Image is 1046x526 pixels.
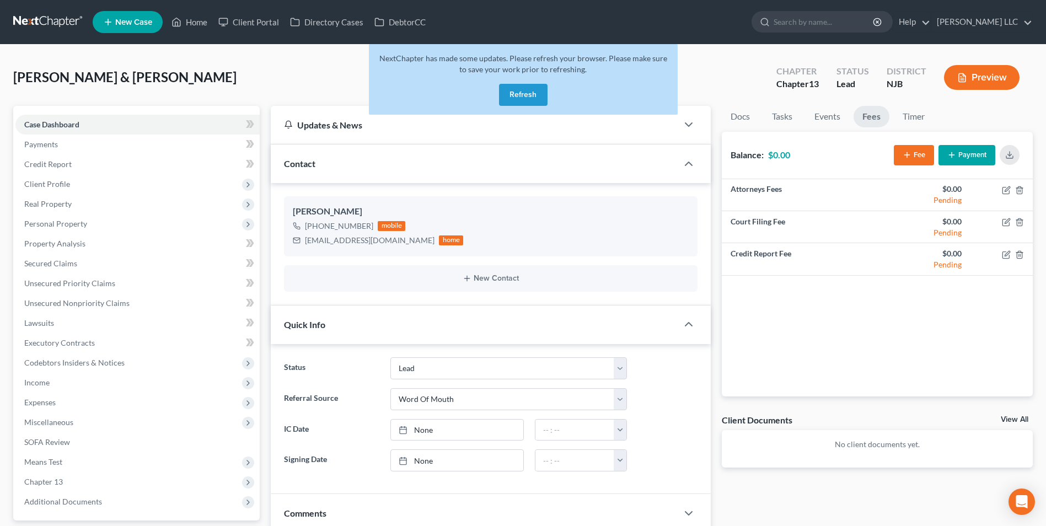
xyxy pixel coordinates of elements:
[278,449,384,471] label: Signing Date
[13,69,237,85] span: [PERSON_NAME] & [PERSON_NAME]
[24,457,62,466] span: Means Test
[722,211,877,243] td: Court Filing Fee
[938,145,995,165] button: Payment
[278,357,384,379] label: Status
[931,12,1032,32] a: [PERSON_NAME] LLC
[886,216,962,227] div: $0.00
[893,12,930,32] a: Help
[15,135,260,154] a: Payments
[305,221,373,232] div: [PHONE_NUMBER]
[24,259,77,268] span: Secured Claims
[24,239,85,248] span: Property Analysis
[854,106,889,127] a: Fees
[24,497,102,506] span: Additional Documents
[284,508,326,518] span: Comments
[15,313,260,333] a: Lawsuits
[24,477,63,486] span: Chapter 13
[293,274,689,283] button: New Contact
[24,338,95,347] span: Executory Contracts
[24,318,54,328] span: Lawsuits
[24,398,56,407] span: Expenses
[24,219,87,228] span: Personal Property
[15,154,260,174] a: Credit Report
[24,417,73,427] span: Miscellaneous
[886,195,962,206] div: Pending
[278,388,384,410] label: Referral Source
[284,158,315,169] span: Contact
[722,179,877,211] td: Attorneys Fees
[768,149,790,160] strong: $0.00
[887,78,926,90] div: NJB
[278,419,384,441] label: IC Date
[15,115,260,135] a: Case Dashboard
[894,145,934,165] button: Fee
[15,432,260,452] a: SOFA Review
[24,199,72,208] span: Real Property
[15,293,260,313] a: Unsecured Nonpriority Claims
[886,184,962,195] div: $0.00
[24,179,70,189] span: Client Profile
[944,65,1020,90] button: Preview
[836,65,869,78] div: Status
[24,278,115,288] span: Unsecured Priority Claims
[722,243,877,275] td: Credit Report Fee
[284,119,664,131] div: Updates & News
[731,149,764,160] strong: Balance:
[24,120,79,129] span: Case Dashboard
[24,298,130,308] span: Unsecured Nonpriority Claims
[369,12,431,32] a: DebtorCC
[887,65,926,78] div: District
[15,254,260,273] a: Secured Claims
[535,420,614,441] input: -- : --
[1009,489,1035,515] div: Open Intercom Messenger
[836,78,869,90] div: Lead
[15,333,260,353] a: Executory Contracts
[293,205,689,218] div: [PERSON_NAME]
[24,139,58,149] span: Payments
[886,259,962,270] div: Pending
[24,358,125,367] span: Codebtors Insiders & Notices
[24,437,70,447] span: SOFA Review
[15,234,260,254] a: Property Analysis
[731,439,1024,450] p: No client documents yet.
[24,378,50,387] span: Income
[722,106,759,127] a: Docs
[15,273,260,293] a: Unsecured Priority Claims
[886,248,962,259] div: $0.00
[722,414,792,426] div: Client Documents
[776,78,819,90] div: Chapter
[535,450,614,471] input: -- : --
[115,18,152,26] span: New Case
[391,420,523,441] a: None
[894,106,934,127] a: Timer
[886,227,962,238] div: Pending
[213,12,285,32] a: Client Portal
[391,450,523,471] a: None
[774,12,875,32] input: Search by name...
[285,12,369,32] a: Directory Cases
[305,235,435,246] div: [EMAIL_ADDRESS][DOMAIN_NAME]
[166,12,213,32] a: Home
[378,221,405,231] div: mobile
[379,53,667,74] span: NextChapter has made some updates. Please refresh your browser. Please make sure to save your wor...
[24,159,72,169] span: Credit Report
[284,319,325,330] span: Quick Info
[776,65,819,78] div: Chapter
[439,235,463,245] div: home
[806,106,849,127] a: Events
[1001,416,1028,423] a: View All
[809,78,819,89] span: 13
[763,106,801,127] a: Tasks
[499,84,548,106] button: Refresh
